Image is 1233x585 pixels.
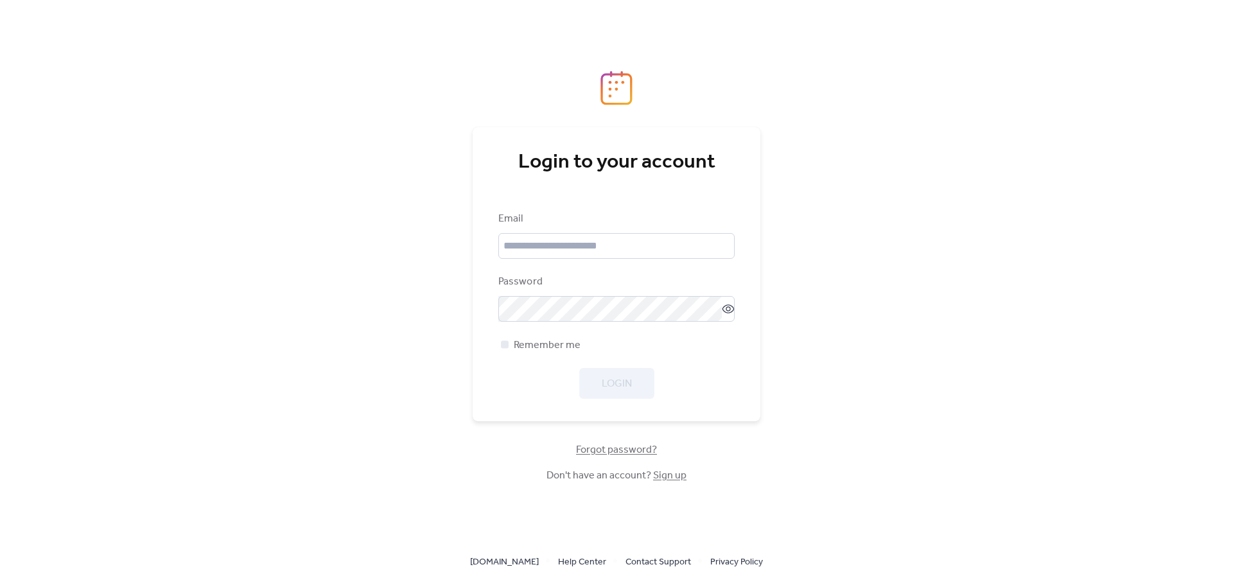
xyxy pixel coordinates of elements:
span: [DOMAIN_NAME] [470,555,539,570]
div: Password [498,274,732,290]
img: logo [600,71,633,105]
span: Forgot password? [576,442,657,458]
a: Contact Support [625,554,691,570]
span: Remember me [514,338,581,353]
span: Privacy Policy [710,555,763,570]
a: Help Center [558,554,606,570]
div: Login to your account [498,150,735,175]
a: Forgot password? [576,446,657,453]
div: Email [498,211,732,227]
span: Don't have an account? [547,468,686,484]
span: Contact Support [625,555,691,570]
a: Privacy Policy [710,554,763,570]
a: [DOMAIN_NAME] [470,554,539,570]
a: Sign up [653,466,686,485]
span: Help Center [558,555,606,570]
